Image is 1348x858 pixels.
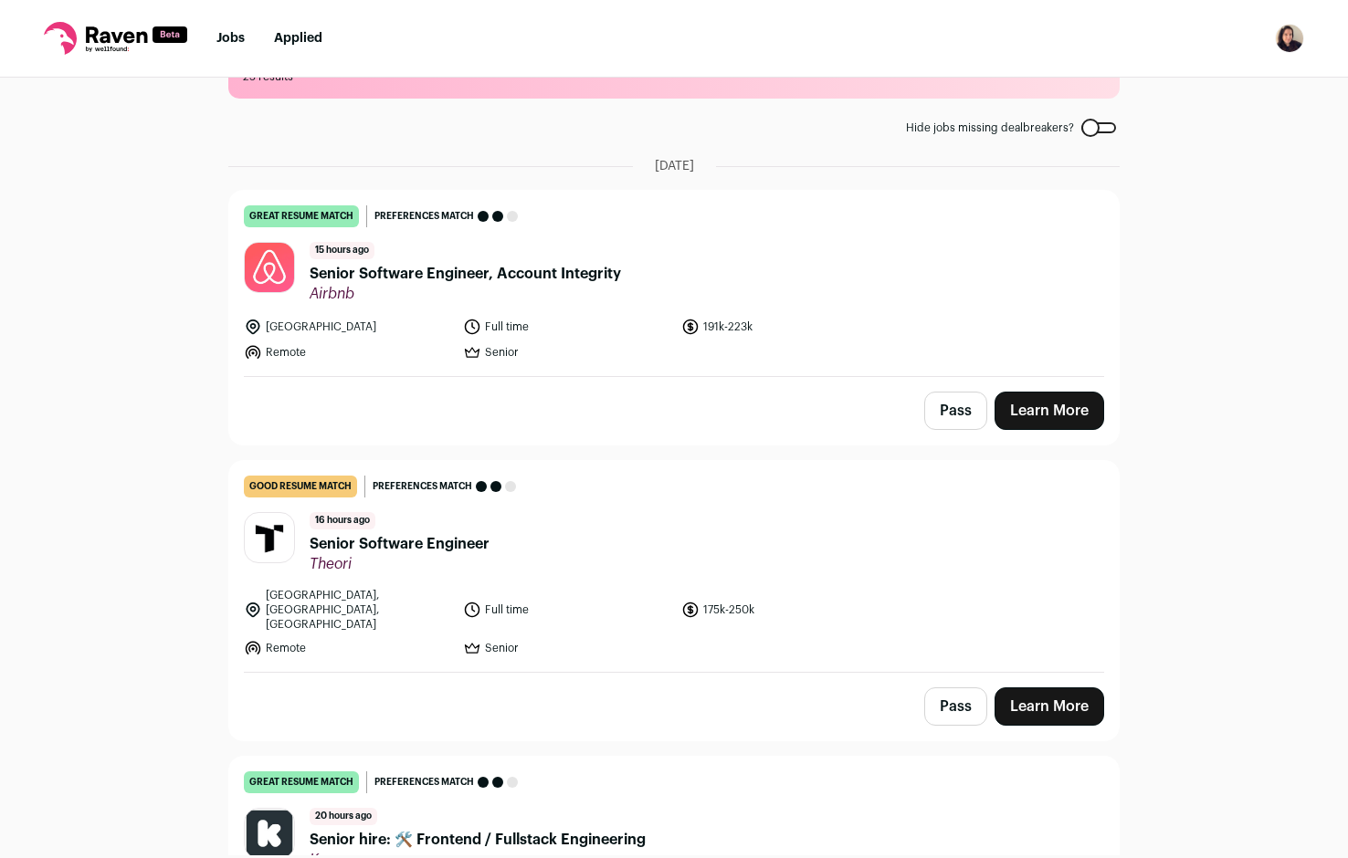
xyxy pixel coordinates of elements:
[245,243,294,292] img: 7ce577d4c60d86e6b0596865b4382bfa94f83f1f30dc48cf96374cf203c6e0db.jpg
[310,512,375,529] span: 16 hours ago
[906,120,1074,135] span: Hide jobs missing dealbreakers?
[373,477,472,496] span: Preferences match
[463,639,671,657] li: Senior
[463,588,671,632] li: Full time
[681,318,890,336] li: 191k-223k
[374,773,474,791] span: Preferences match
[310,242,374,259] span: 15 hours ago
[244,639,452,657] li: Remote
[995,392,1104,430] a: Learn More
[244,771,359,793] div: great resume match
[374,207,474,225] span: Preferences match
[310,555,490,573] span: Theori
[244,318,452,336] li: [GEOGRAPHIC_DATA]
[310,263,621,285] span: Senior Software Engineer, Account Integrity
[274,32,322,45] a: Applied
[229,191,1119,376] a: great resume match Preferences match 15 hours ago Senior Software Engineer, Account Integrity Air...
[310,285,621,303] span: Airbnb
[681,588,890,632] li: 175k-250k
[310,808,377,825] span: 20 hours ago
[310,829,646,851] span: Senior hire: 🛠️ Frontend / Fullstack Engineering
[216,32,245,45] a: Jobs
[245,513,294,562] img: 8e3a4db709b8701b8bf75dc932c0e701b2b53583ed491b3de758402179039715.png
[244,343,452,361] li: Remote
[244,205,359,227] div: great resume match
[310,533,490,555] span: Senior Software Engineer
[463,318,671,336] li: Full time
[244,588,452,632] li: [GEOGRAPHIC_DATA], [GEOGRAPHIC_DATA], [GEOGRAPHIC_DATA]
[463,343,671,361] li: Senior
[244,476,357,497] div: good resume match
[1275,24,1304,53] img: 15926154-medium_jpg
[924,687,987,726] button: Pass
[1275,24,1304,53] button: Open dropdown
[924,392,987,430] button: Pass
[995,687,1104,726] a: Learn More
[229,461,1119,672] a: good resume match Preferences match 16 hours ago Senior Software Engineer Theori [GEOGRAPHIC_DATA...
[655,157,694,175] span: [DATE]
[245,809,294,858] img: 2ad9f4c8ca4c1a33ea621a530fadf8b4a9578933bd7183b54a7ba8e0f0a58ef6.jpg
